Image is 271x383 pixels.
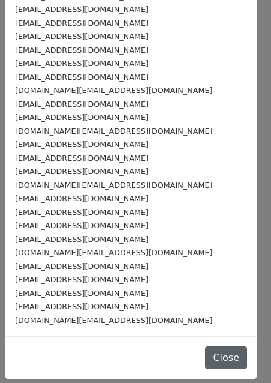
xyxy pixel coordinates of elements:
[211,325,271,383] div: 聊天小工具
[15,86,212,95] small: [DOMAIN_NAME][EMAIL_ADDRESS][DOMAIN_NAME]
[15,275,149,284] small: [EMAIL_ADDRESS][DOMAIN_NAME]
[15,235,149,244] small: [EMAIL_ADDRESS][DOMAIN_NAME]
[15,167,149,176] small: [EMAIL_ADDRESS][DOMAIN_NAME]
[15,262,149,271] small: [EMAIL_ADDRESS][DOMAIN_NAME]
[15,32,149,41] small: [EMAIL_ADDRESS][DOMAIN_NAME]
[15,59,149,68] small: [EMAIL_ADDRESS][DOMAIN_NAME]
[15,248,212,257] small: [DOMAIN_NAME][EMAIL_ADDRESS][DOMAIN_NAME]
[15,154,149,163] small: [EMAIL_ADDRESS][DOMAIN_NAME]
[15,19,149,28] small: [EMAIL_ADDRESS][DOMAIN_NAME]
[205,346,247,369] button: Close
[15,316,212,325] small: [DOMAIN_NAME][EMAIL_ADDRESS][DOMAIN_NAME]
[15,100,149,109] small: [EMAIL_ADDRESS][DOMAIN_NAME]
[15,221,149,230] small: [EMAIL_ADDRESS][DOMAIN_NAME]
[15,127,212,136] small: [DOMAIN_NAME][EMAIL_ADDRESS][DOMAIN_NAME]
[15,194,149,203] small: [EMAIL_ADDRESS][DOMAIN_NAME]
[15,302,149,311] small: [EMAIL_ADDRESS][DOMAIN_NAME]
[15,181,212,190] small: [DOMAIN_NAME][EMAIL_ADDRESS][DOMAIN_NAME]
[15,208,149,217] small: [EMAIL_ADDRESS][DOMAIN_NAME]
[211,325,271,383] iframe: Chat Widget
[15,46,149,55] small: [EMAIL_ADDRESS][DOMAIN_NAME]
[15,5,149,14] small: [EMAIL_ADDRESS][DOMAIN_NAME]
[15,73,149,82] small: [EMAIL_ADDRESS][DOMAIN_NAME]
[15,140,149,149] small: [EMAIL_ADDRESS][DOMAIN_NAME]
[15,113,149,122] small: [EMAIL_ADDRESS][DOMAIN_NAME]
[15,289,149,298] small: [EMAIL_ADDRESS][DOMAIN_NAME]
